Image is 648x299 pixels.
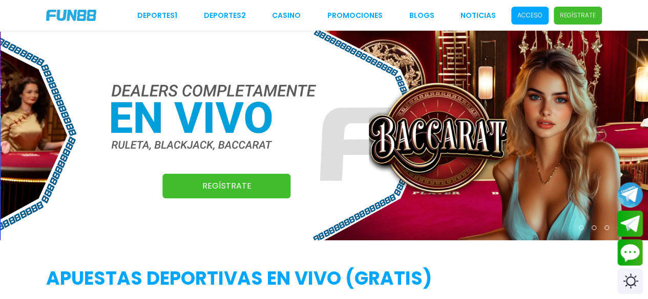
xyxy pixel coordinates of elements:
button: Join telegram channel [617,181,643,208]
p: Regístrate [560,11,596,20]
h2: APUESTAS DEPORTIVAS EN VIVO (gratis) [46,265,602,292]
a: Deportes1 [137,10,177,21]
a: CASINO [272,10,301,21]
a: Deportes2 [204,10,246,21]
button: Contact customer service [617,239,643,266]
a: NOTICIAS [461,10,496,21]
button: Join telegram [617,211,643,237]
a: Promociones [327,10,383,21]
a: Regístrate [162,174,290,198]
img: Company Logo [46,10,96,21]
div: Switch theme [617,268,643,294]
p: Acceso [517,11,542,20]
a: BLOGS [409,10,434,21]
